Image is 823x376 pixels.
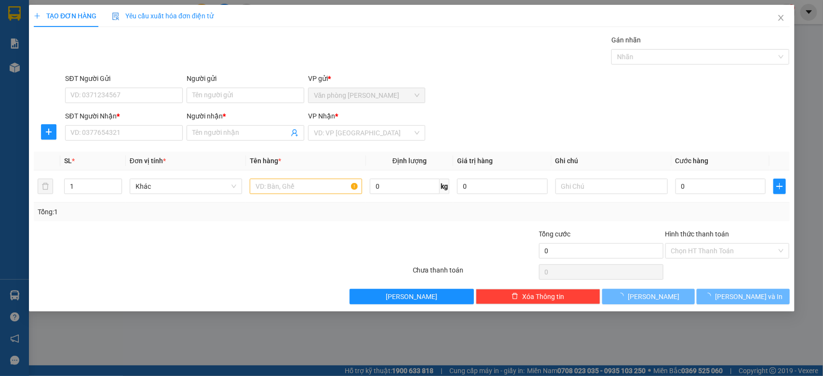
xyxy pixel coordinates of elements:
[187,73,304,84] div: Người gửi
[64,157,72,165] span: SL
[38,179,53,194] button: delete
[628,291,679,302] span: [PERSON_NAME]
[112,13,120,20] img: icon
[767,5,794,32] button: Close
[135,179,236,194] span: Khác
[112,12,214,20] span: Yêu cầu xuất hóa đơn điện tử
[551,152,671,170] th: Ghi chú
[715,291,783,302] span: [PERSON_NAME] và In
[475,289,600,304] button: deleteXóa Thông tin
[392,157,427,165] span: Định lượng
[386,291,437,302] span: [PERSON_NAME]
[440,179,449,194] span: kg
[512,293,518,300] span: delete
[675,157,708,165] span: Cước hàng
[65,73,183,84] div: SĐT Người Gửi
[41,128,55,136] span: plus
[308,73,426,84] div: VP gửi
[457,157,493,165] span: Giá trị hàng
[773,179,785,194] button: plus
[250,157,281,165] span: Tên hàng
[350,289,474,304] button: [PERSON_NAME]
[308,112,335,120] span: VP Nhận
[777,14,784,22] span: close
[457,179,548,194] input: 0
[611,36,641,44] label: Gán nhãn
[617,293,628,299] span: loading
[412,265,538,282] div: Chưa thanh toán
[539,230,570,238] span: Tổng cước
[555,179,667,194] input: Ghi Chú
[774,182,785,190] span: plus
[40,124,56,140] button: plus
[704,293,715,299] span: loading
[665,230,729,238] label: Hình thức thanh toán
[38,207,318,217] div: Tổng: 1
[291,129,298,137] span: user-add
[314,88,420,103] span: Văn phòng Cao Thắng
[34,12,96,20] span: TẠO ĐƠN HÀNG
[250,179,362,194] input: VD: Bàn, Ghế
[65,111,183,121] div: SĐT Người Nhận
[34,13,40,19] span: plus
[697,289,789,304] button: [PERSON_NAME] và In
[187,111,304,121] div: Người nhận
[130,157,166,165] span: Đơn vị tính
[602,289,694,304] button: [PERSON_NAME]
[522,291,564,302] span: Xóa Thông tin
